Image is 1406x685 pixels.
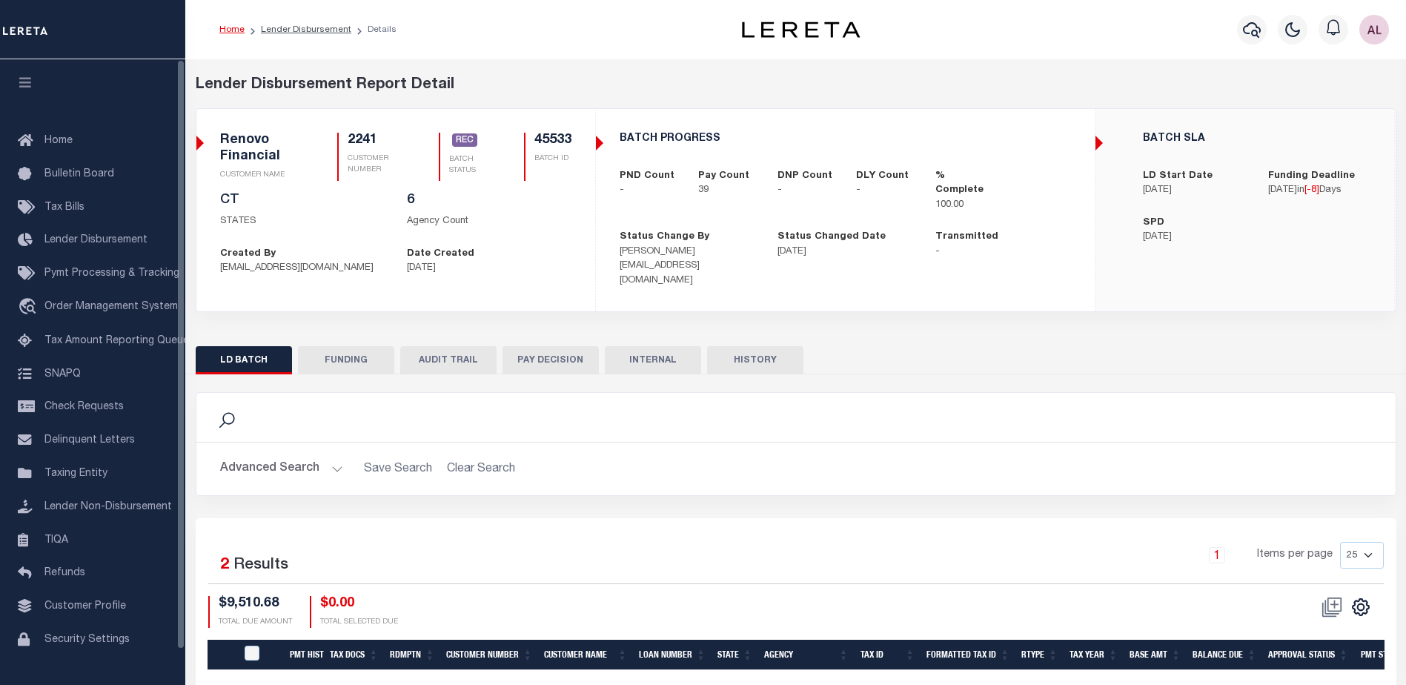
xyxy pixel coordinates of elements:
span: Customer Profile [44,601,126,612]
h4: $9,510.68 [219,596,292,612]
p: [DATE] [1143,230,1246,245]
th: Approval Status: activate to sort column ascending [1262,640,1354,670]
p: BATCH STATUS [449,154,488,176]
label: Funding Deadline [1268,169,1355,184]
h5: BATCH PROGRESS [620,133,1071,145]
th: Tax Year: activate to sort column ascending [1064,640,1124,670]
span: Items per page [1257,547,1333,563]
span: Taxing Entity [44,469,107,479]
a: 1 [1209,547,1225,563]
span: Pymt Processing & Tracking [44,268,179,279]
span: SNAPQ [44,368,81,379]
label: DNP Count [777,169,832,184]
p: CUSTOMER NAME [220,170,302,181]
th: RType: activate to sort column ascending [1015,640,1064,670]
span: Bulletin Board [44,169,114,179]
th: &nbsp;&nbsp;&nbsp;&nbsp;&nbsp;&nbsp;&nbsp;&nbsp;&nbsp;&nbsp; [208,640,236,670]
th: Loan Number: activate to sort column ascending [633,640,712,670]
span: TIQA [44,535,68,545]
span: Lender Disbursement [44,235,147,245]
button: PAY DECISION [503,346,599,374]
span: Status should not be "REC" to perform this action. [1315,596,1349,618]
p: TOTAL DUE AMOUNT [219,617,292,628]
button: LD BATCH [196,346,292,374]
p: in Days [1268,183,1371,198]
th: Base Amt: activate to sort column ascending [1124,640,1187,670]
label: Status Change By [620,230,709,245]
th: Customer Name: activate to sort column ascending [538,640,633,670]
span: Tax Amount Reporting Queue [44,336,189,346]
span: [ ] [1304,185,1319,195]
p: - [856,183,913,198]
th: PayeePmtBatchStatus [236,640,284,670]
button: INTERNAL [605,346,701,374]
label: % Complete [935,169,992,198]
a: Home [219,25,245,34]
span: Delinquent Letters [44,435,135,446]
th: Agency: activate to sort column ascending [758,640,855,670]
a: REC [452,134,477,148]
h5: 2241 [348,133,403,149]
p: Agency Count [407,214,571,229]
p: [PERSON_NAME][EMAIL_ADDRESS][DOMAIN_NAME] [620,245,755,288]
p: [DATE] [1143,183,1246,198]
span: Lender Non-Disbursement [44,502,172,512]
p: CUSTOMER NUMBER [348,153,403,176]
th: Customer Number: activate to sort column ascending [440,640,538,670]
label: LD Start Date [1143,169,1213,184]
label: Date Created [407,247,474,262]
span: REC [452,133,477,147]
label: Status Changed Date [777,230,886,245]
label: SPD [1143,216,1164,231]
h5: 6 [407,193,571,209]
span: Home [44,136,73,146]
span: -8 [1307,185,1316,195]
th: Pmt Hist [284,640,324,670]
h5: Renovo Financial [220,133,302,165]
p: [EMAIL_ADDRESS][DOMAIN_NAME] [220,261,385,276]
p: - [935,245,1071,259]
label: Transmitted [935,230,998,245]
p: [DATE] [407,261,571,276]
button: AUDIT TRAIL [400,346,497,374]
th: State: activate to sort column ascending [712,640,758,670]
th: Tax Id: activate to sort column ascending [855,640,921,670]
label: Results [233,554,288,578]
h5: BATCH SLA [1143,133,1371,145]
th: Rdmptn: activate to sort column ascending [384,640,440,670]
span: 2 [220,557,229,573]
button: Advanced Search [220,454,343,483]
span: Refunds [44,568,85,578]
th: Formatted Tax Id: activate to sort column ascending [921,640,1015,670]
h4: $0.00 [320,596,398,612]
img: logo-dark.svg [742,21,860,38]
p: 100.00 [935,198,992,213]
div: Lender Disbursement Report Detail [196,74,1396,96]
p: - [777,183,835,198]
th: Balance Due: activate to sort column ascending [1187,640,1262,670]
p: - [620,183,677,198]
i: travel_explore [18,298,42,317]
label: PND Count [620,169,674,184]
button: FUNDING [298,346,394,374]
span: Order Management System [44,302,178,312]
span: [DATE] [1268,185,1297,195]
button: HISTORY [707,346,803,374]
p: 39 [698,183,755,198]
p: STATES [220,214,385,229]
th: Tax Docs: activate to sort column ascending [324,640,385,670]
h5: 45533 [534,133,571,149]
span: Check Requests [44,402,124,412]
li: Details [351,23,397,36]
span: Security Settings [44,635,130,645]
label: Pay Count [698,169,749,184]
h5: CT [220,193,385,209]
label: DLY Count [856,169,909,184]
p: TOTAL SELECTED DUE [320,617,398,628]
p: BATCH ID [534,153,571,165]
span: Tax Bills [44,202,84,213]
p: [DATE] [777,245,913,259]
label: Created By [220,247,276,262]
a: Lender Disbursement [261,25,351,34]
